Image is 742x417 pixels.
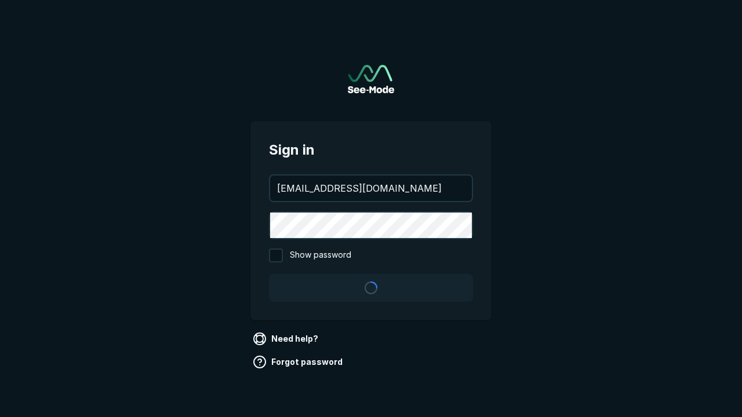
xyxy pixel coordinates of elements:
input: your@email.com [270,175,472,201]
a: Go to sign in [348,65,394,93]
a: Need help? [250,330,323,348]
span: Sign in [269,140,473,160]
img: See-Mode Logo [348,65,394,93]
a: Forgot password [250,353,347,371]
span: Show password [290,248,351,262]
